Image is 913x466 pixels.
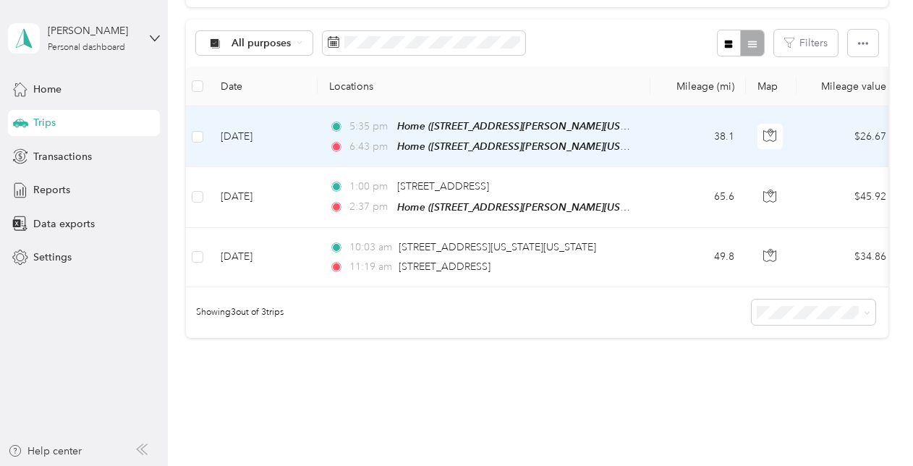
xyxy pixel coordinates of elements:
[797,106,898,167] td: $26.67
[33,149,92,164] span: Transactions
[349,179,391,195] span: 1:00 pm
[397,140,708,153] span: Home ([STREET_ADDRESS][PERSON_NAME][US_STATE][US_STATE])
[318,67,650,106] th: Locations
[349,259,392,275] span: 11:19 am
[746,67,797,106] th: Map
[349,240,392,255] span: 10:03 am
[397,201,708,213] span: Home ([STREET_ADDRESS][PERSON_NAME][US_STATE][US_STATE])
[186,306,284,319] span: Showing 3 out of 3 trips
[33,115,56,130] span: Trips
[650,167,746,227] td: 65.6
[209,167,318,227] td: [DATE]
[209,106,318,167] td: [DATE]
[797,228,898,287] td: $34.86
[397,180,489,192] span: [STREET_ADDRESS]
[797,67,898,106] th: Mileage value
[399,241,596,253] span: [STREET_ADDRESS][US_STATE][US_STATE]
[397,120,708,132] span: Home ([STREET_ADDRESS][PERSON_NAME][US_STATE][US_STATE])
[33,250,72,265] span: Settings
[48,23,138,38] div: [PERSON_NAME]
[650,228,746,287] td: 49.8
[650,67,746,106] th: Mileage (mi)
[349,199,391,215] span: 2:37 pm
[33,82,61,97] span: Home
[209,67,318,106] th: Date
[399,260,491,273] span: [STREET_ADDRESS]
[232,38,292,48] span: All purposes
[33,216,95,232] span: Data exports
[48,43,125,52] div: Personal dashboard
[349,139,391,155] span: 6:43 pm
[8,444,82,459] button: Help center
[774,30,838,56] button: Filters
[650,106,746,167] td: 38.1
[832,385,913,466] iframe: Everlance-gr Chat Button Frame
[349,119,391,135] span: 5:35 pm
[797,167,898,227] td: $45.92
[209,228,318,287] td: [DATE]
[33,182,70,198] span: Reports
